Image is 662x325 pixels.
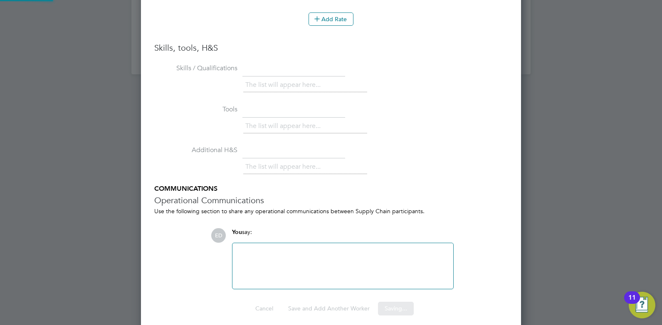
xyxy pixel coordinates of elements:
[245,161,324,172] li: The list will appear here...
[232,229,242,236] span: You
[245,79,324,91] li: The list will appear here...
[282,302,376,315] button: Save and Add Another Worker
[154,105,237,114] label: Tools
[378,302,414,315] button: Saving...
[628,298,636,308] div: 11
[154,207,508,215] div: Use the following section to share any operational communications between Supply Chain participants.
[154,195,508,206] h3: Operational Communications
[245,121,324,132] li: The list will appear here...
[232,228,454,243] div: say:
[211,228,226,243] span: ED
[154,185,508,193] h5: COMMUNICATIONS
[249,302,280,315] button: Cancel
[154,146,237,155] label: Additional H&S
[629,292,655,318] button: Open Resource Center, 11 new notifications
